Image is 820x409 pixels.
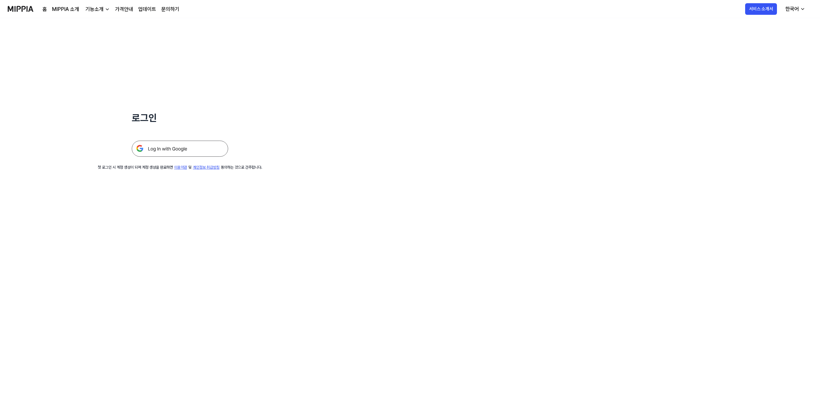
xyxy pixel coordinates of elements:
div: 첫 로그인 시 계정 생성이 되며 계정 생성을 완료하면 및 동의하는 것으로 간주합니다. [98,164,262,170]
button: 기능소개 [84,5,110,13]
div: 기능소개 [84,5,105,13]
img: down [105,7,110,12]
img: 구글 로그인 버튼 [132,141,228,157]
h1: 로그인 [132,111,228,125]
a: 이용약관 [174,165,187,170]
a: MIPPIA 소개 [52,5,79,13]
div: 한국어 [784,5,800,13]
a: 홈 [42,5,47,13]
button: 한국어 [780,3,809,15]
a: 개인정보 취급방침 [193,165,219,170]
a: 문의하기 [161,5,179,13]
button: 서비스 소개서 [745,3,777,15]
a: 가격안내 [115,5,133,13]
a: 업데이트 [138,5,156,13]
